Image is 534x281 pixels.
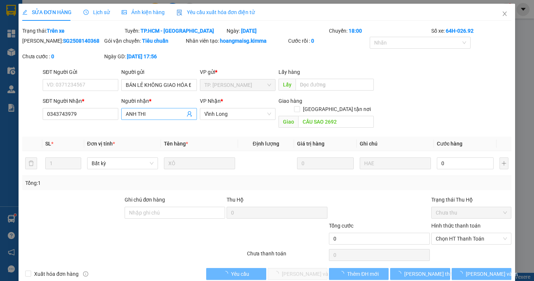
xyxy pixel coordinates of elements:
[396,271,405,276] span: loading
[446,28,474,34] b: 64H-026.92
[431,223,481,229] label: Hình thức thanh toán
[241,28,257,34] b: [DATE]
[300,105,374,113] span: [GEOGRAPHIC_DATA] tận nơi
[390,268,450,280] button: [PERSON_NAME] thay đổi
[495,4,515,24] button: Close
[125,207,225,219] input: Ghi chú đơn hàng
[200,68,276,76] div: VP gửi
[164,141,188,147] span: Tên hàng
[328,27,431,35] div: Chuyến:
[288,37,369,45] div: Cước rồi :
[125,197,165,203] label: Ghi chú đơn hàng
[92,158,154,169] span: Bất kỳ
[231,270,250,278] span: Yêu cầu
[177,9,255,15] span: Yêu cầu xuất hóa đơn điện tử
[223,271,231,276] span: loading
[187,111,193,117] span: user-add
[500,157,509,169] button: plus
[247,249,329,262] div: Chưa thanh toán
[279,116,299,128] span: Giao
[127,53,157,59] b: [DATE] 17:56
[458,271,466,276] span: loading
[25,179,207,187] div: Tổng: 1
[51,40,99,56] li: VP TP. [PERSON_NAME]
[227,197,244,203] span: Thu Hộ
[268,268,327,280] button: [PERSON_NAME] và Giao hàng
[122,9,165,15] span: Ảnh kiện hàng
[207,268,266,280] button: Yêu cầu
[22,37,103,45] div: [PERSON_NAME]:
[431,27,512,35] div: Số xe:
[186,37,287,45] div: Nhân viên tạo:
[22,52,103,61] div: Chưa cước :
[405,270,464,278] span: [PERSON_NAME] thay đổi
[47,28,65,34] b: Trên xe
[279,98,303,104] span: Giao hàng
[122,97,197,105] div: Người nhận
[4,50,9,55] span: environment
[4,49,43,72] b: 107/1 , Đường 2/9 P1, TP Vĩnh Long
[104,52,185,61] div: Ngày GD:
[466,270,518,278] span: [PERSON_NAME] và In
[253,141,279,147] span: Định lượng
[311,38,314,44] b: 0
[141,28,214,34] b: TP.HCM - [GEOGRAPHIC_DATA]
[360,157,431,169] input: Ghi Chú
[164,157,235,169] input: VD: Bàn, Ghế
[4,40,51,48] li: VP Vĩnh Long
[63,38,99,44] b: SG2508140368
[220,38,267,44] b: hoangmaisg.kimma
[177,10,183,16] img: icon
[431,196,512,204] div: Trạng thái Thu Hộ
[4,4,30,30] img: logo.jpg
[297,157,354,169] input: 0
[329,268,389,280] button: Thêm ĐH mới
[124,27,226,35] div: Tuyến:
[436,233,507,244] span: Chọn HT Thanh Toán
[45,141,51,147] span: SL
[22,10,27,15] span: edit
[297,141,324,147] span: Giá trị hàng
[25,157,37,169] button: delete
[296,79,374,91] input: Dọc đường
[22,9,72,15] span: SỬA ĐƠN HÀNG
[104,37,185,45] div: Gói vận chuyển:
[51,53,54,59] b: 0
[84,10,89,15] span: clock-circle
[347,270,379,278] span: Thêm ĐH mới
[436,207,507,218] span: Chưa thu
[200,98,221,104] span: VP Nhận
[339,271,347,276] span: loading
[43,97,119,105] div: SĐT Người Nhận
[357,137,434,151] th: Ghi chú
[122,68,197,76] div: Người gửi
[279,79,296,91] span: Lấy
[299,116,374,128] input: Dọc đường
[279,69,300,75] span: Lấy hàng
[22,27,124,35] div: Trạng thái:
[349,28,362,34] b: 18:00
[122,10,127,15] span: picture
[502,11,508,17] span: close
[205,108,271,120] span: Vĩnh Long
[205,79,271,91] span: TP. Hồ Chí Minh
[84,9,110,15] span: Lịch sử
[142,38,168,44] b: Tiêu chuẩn
[452,268,511,280] button: [PERSON_NAME] và In
[83,271,88,277] span: info-circle
[43,68,119,76] div: SĐT Người Gửi
[329,223,353,229] span: Tổng cước
[437,141,462,147] span: Cước hàng
[226,27,329,35] div: Ngày:
[87,141,115,147] span: Đơn vị tính
[31,270,82,278] span: Xuất hóa đơn hàng
[4,4,108,32] li: [PERSON_NAME] - 0931936768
